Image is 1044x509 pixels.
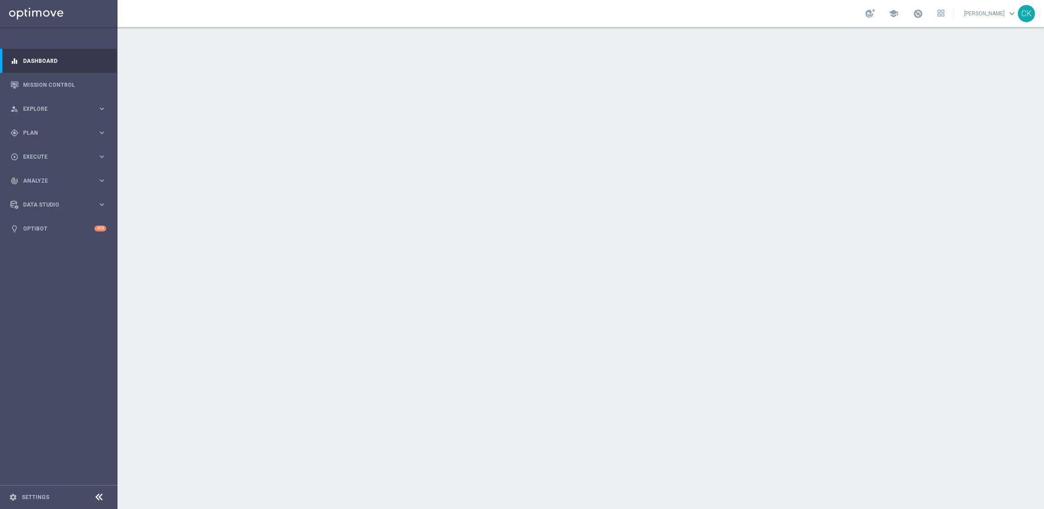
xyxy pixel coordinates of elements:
div: Data Studio [10,201,98,209]
span: keyboard_arrow_down [1007,9,1017,19]
a: Settings [22,495,49,500]
div: Optibot [10,217,106,240]
div: Analyze [10,177,98,185]
div: Explore [10,105,98,113]
button: play_circle_outline Execute keyboard_arrow_right [10,153,107,160]
i: keyboard_arrow_right [98,176,106,185]
i: gps_fixed [10,129,19,137]
i: keyboard_arrow_right [98,104,106,113]
a: [PERSON_NAME]keyboard_arrow_down [963,7,1018,20]
button: gps_fixed Plan keyboard_arrow_right [10,129,107,137]
span: Analyze [23,178,98,184]
i: equalizer [10,57,19,65]
div: Dashboard [10,49,106,73]
i: person_search [10,105,19,113]
span: Explore [23,106,98,112]
div: Execute [10,153,98,161]
i: play_circle_outline [10,153,19,161]
button: Data Studio keyboard_arrow_right [10,201,107,208]
span: school [889,9,898,19]
span: Plan [23,130,98,136]
i: keyboard_arrow_right [98,152,106,161]
a: Mission Control [23,73,106,97]
button: person_search Explore keyboard_arrow_right [10,105,107,113]
i: lightbulb [10,225,19,233]
a: Dashboard [23,49,106,73]
button: Mission Control [10,81,107,89]
div: Plan [10,129,98,137]
i: keyboard_arrow_right [98,200,106,209]
div: CK [1018,5,1035,22]
i: keyboard_arrow_right [98,128,106,137]
span: Data Studio [23,202,98,207]
button: lightbulb Optibot +10 [10,225,107,232]
button: track_changes Analyze keyboard_arrow_right [10,177,107,184]
span: Execute [23,154,98,160]
div: Mission Control [10,73,106,97]
i: settings [9,493,17,501]
div: +10 [94,226,106,231]
i: track_changes [10,177,19,185]
button: equalizer Dashboard [10,57,107,65]
a: Optibot [23,217,94,240]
